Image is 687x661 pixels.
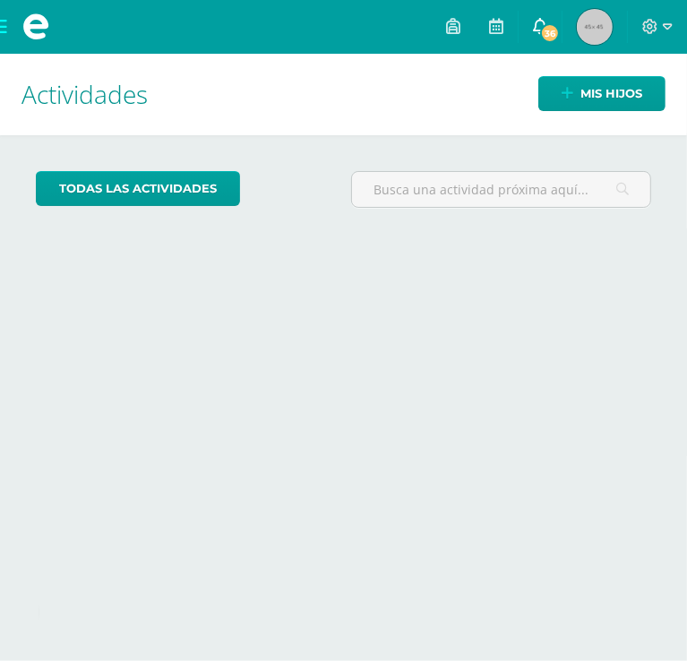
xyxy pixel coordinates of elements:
[352,172,651,207] input: Busca una actividad próxima aquí...
[540,23,560,43] span: 36
[577,9,613,45] img: 45x45
[580,77,642,110] span: Mis hijos
[21,54,666,135] h1: Actividades
[36,171,240,206] a: todas las Actividades
[538,76,666,111] a: Mis hijos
